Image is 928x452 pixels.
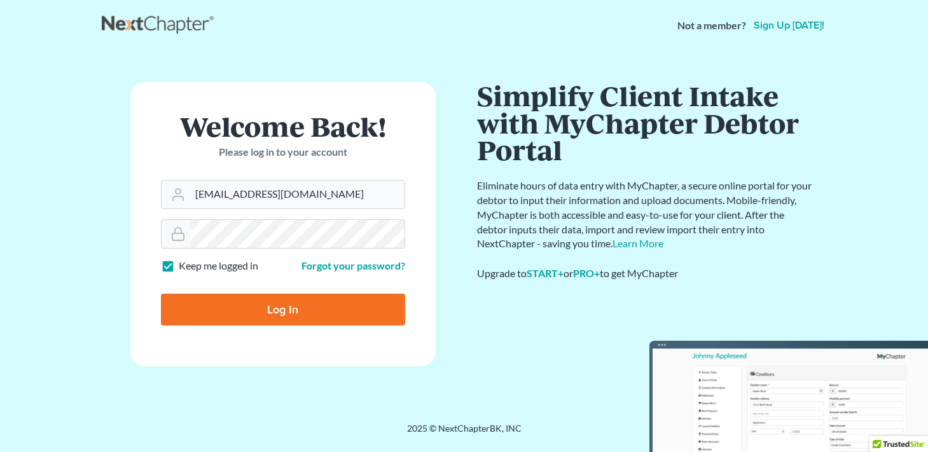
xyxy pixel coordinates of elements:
[477,82,814,163] h1: Simplify Client Intake with MyChapter Debtor Portal
[190,181,405,209] input: Email Address
[477,266,814,281] div: Upgrade to or to get MyChapter
[527,267,564,279] a: START+
[161,145,405,160] p: Please log in to your account
[161,294,405,325] input: Log In
[161,113,405,140] h1: Welcome Back!
[102,422,827,445] div: 2025 © NextChapterBK, INC
[573,267,600,279] a: PRO+
[301,259,405,271] a: Forgot your password?
[477,179,814,251] p: Eliminate hours of data entry with MyChapter, a secure online portal for your debtor to input the...
[613,237,663,249] a: Learn More
[677,18,746,33] strong: Not a member?
[751,20,827,31] a: Sign up [DATE]!
[179,259,258,273] label: Keep me logged in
